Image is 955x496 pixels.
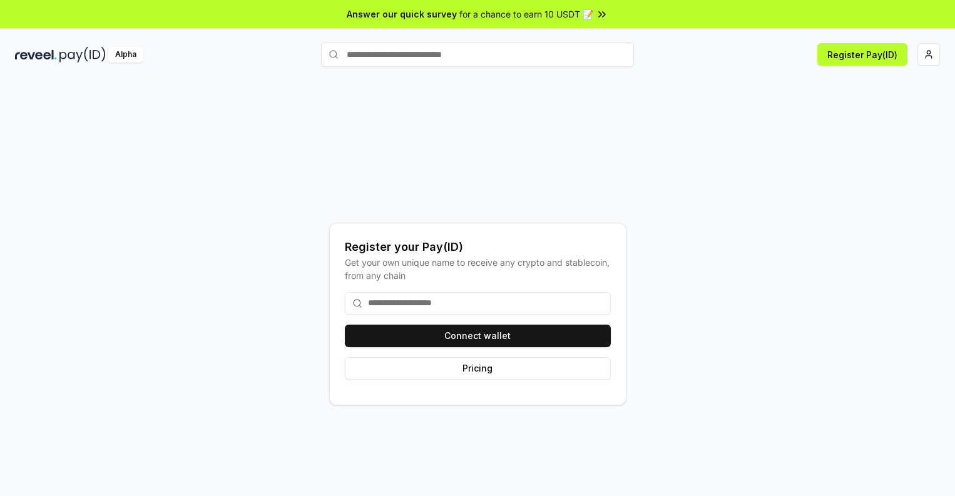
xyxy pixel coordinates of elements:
div: Register your Pay(ID) [345,238,611,256]
span: for a chance to earn 10 USDT 📝 [459,8,593,21]
button: Connect wallet [345,325,611,347]
div: Alpha [108,47,143,63]
img: reveel_dark [15,47,57,63]
button: Pricing [345,357,611,380]
div: Get your own unique name to receive any crypto and stablecoin, from any chain [345,256,611,282]
img: pay_id [59,47,106,63]
button: Register Pay(ID) [817,43,907,66]
span: Answer our quick survey [347,8,457,21]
